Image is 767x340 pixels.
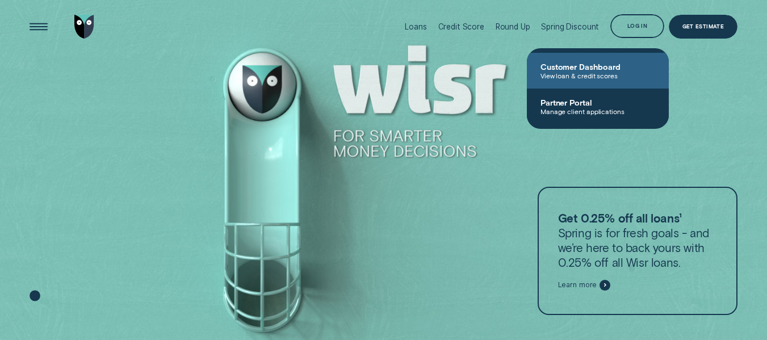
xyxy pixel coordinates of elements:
[610,14,664,39] button: Log in
[438,22,484,31] div: Credit Score
[541,22,599,31] div: Spring Discount
[540,98,655,107] span: Partner Portal
[527,53,669,89] a: Customer DashboardView loan & credit scores
[74,15,95,39] img: Wisr
[27,15,51,39] button: Open Menu
[540,62,655,72] span: Customer Dashboard
[540,72,655,79] span: View loan & credit scores
[558,211,682,225] strong: Get 0.25% off all loans¹
[558,211,718,270] p: Spring is for fresh goals - and we’re here to back yours with 0.25% off all Wisr loans.
[405,22,426,31] div: Loans
[496,22,530,31] div: Round Up
[558,280,597,289] span: Learn more
[669,15,737,39] a: Get Estimate
[540,107,655,115] span: Manage client applications
[527,89,669,124] a: Partner PortalManage client applications
[538,187,737,315] a: Get 0.25% off all loans¹Spring is for fresh goals - and we’re here to back yours with 0.25% off a...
